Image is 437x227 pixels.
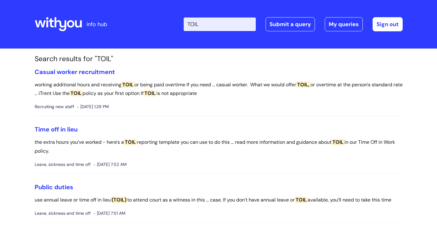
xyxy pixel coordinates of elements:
[35,196,403,205] p: use annual leave or time off in lieu to attend court as a witness in this ... case. If you don’t ...
[295,197,308,203] span: TOIL
[77,103,109,111] span: [DATE] 1:29 PM
[266,17,315,31] a: Submit a query
[373,17,403,31] a: Sign out
[94,161,127,168] span: [DATE] 7:52 AM
[325,17,363,31] a: My queries
[35,183,73,191] a: Public duties
[296,81,310,88] span: TOIL,
[35,161,91,168] span: Leave, sickness and time off
[111,197,127,203] span: (TOIL)
[124,139,137,145] span: TOIL
[184,17,403,31] div: | -
[86,19,107,29] p: info hub
[121,81,134,88] span: TOIL
[332,139,344,145] span: TOIL
[35,125,78,133] a: Time off in lieu
[35,68,115,76] a: Casual worker recruitment
[94,209,125,217] span: [DATE] 7:51 AM
[35,209,91,217] span: Leave, sickness and time off
[70,90,82,96] span: TOIL
[184,18,256,31] input: Search
[35,138,403,156] p: the extra hours you’ve worked - here's a reporting template you can use to do this ... read more ...
[35,80,403,98] p: working additional hours and receiving or being paid overtime If you need ... casual worker. What...
[35,55,403,63] h1: Search results for "TOIL"
[35,103,74,111] span: Recruiting new staff
[144,90,156,96] span: TOIL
